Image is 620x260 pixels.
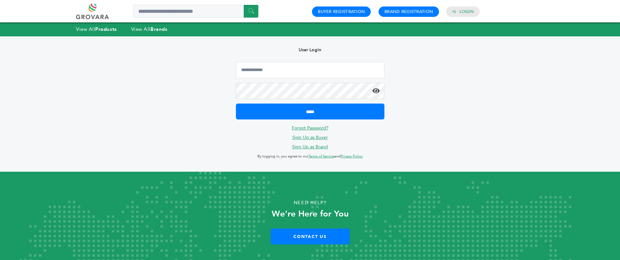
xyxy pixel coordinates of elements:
[131,26,168,32] a: View AllBrands
[459,9,474,15] a: Login
[272,208,349,220] strong: We’re Here for You
[31,198,589,208] p: Need Help?
[271,229,350,244] a: Contact Us
[341,154,363,159] a: Privacy Policy
[95,26,117,32] strong: Products
[292,134,328,141] a: Sign Up as Buyer
[76,26,117,32] a: View AllProducts
[318,9,365,15] a: Buyer Registration
[236,153,384,160] p: By logging in, you agree to our and
[133,5,258,18] input: Search a product or brand...
[292,125,329,131] a: Forgot Password?
[150,26,167,32] strong: Brands
[308,154,334,159] a: Terms of Service
[299,47,321,53] b: User Login
[236,62,384,78] input: Email Address
[292,144,328,150] a: Sign Up as Brand
[236,83,384,99] input: Password
[384,9,433,15] a: Brand Registration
